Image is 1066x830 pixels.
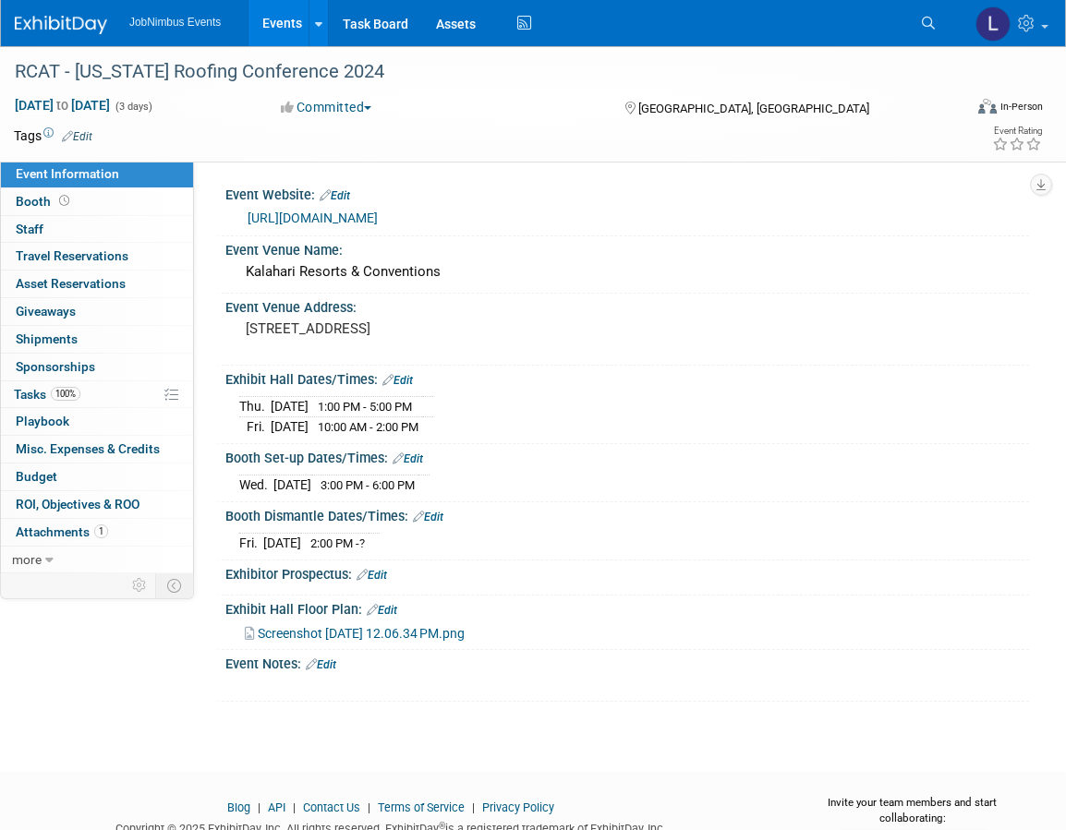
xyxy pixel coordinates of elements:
[51,387,80,401] span: 100%
[16,469,57,484] span: Budget
[225,595,1029,619] div: Exhibit Hall Floor Plan:
[239,397,271,417] td: Thu.
[1,271,193,297] a: Asset Reservations
[16,524,108,539] span: Attachments
[248,211,378,225] a: [URL][DOMAIN_NAME]
[303,800,360,814] a: Contact Us
[273,475,311,495] td: [DATE]
[8,55,942,89] div: RCAT - [US_STATE] Roofing Conference 2024
[1,298,193,325] a: Giveaways
[359,536,365,550] span: ?
[55,194,73,208] span: Booth not reserved yet
[258,626,465,641] span: Screenshot [DATE] 12.06.34 PM.png
[883,96,1043,124] div: Event Format
[246,320,540,337] pre: [STREET_ADDRESS]
[114,101,152,113] span: (3 days)
[12,552,42,567] span: more
[1,463,193,490] a: Budget
[999,100,1043,114] div: In-Person
[156,573,194,597] td: Toggle Event Tabs
[16,497,139,511] span: ROI, Objectives & ROO
[1,519,193,546] a: Attachments1
[288,800,300,814] span: |
[54,98,71,113] span: to
[1,491,193,518] a: ROI, Objectives & ROO
[129,16,221,29] span: JobNimbus Events
[239,475,273,495] td: Wed.
[1,188,193,215] a: Booth
[1,326,193,353] a: Shipments
[245,626,465,641] a: Screenshot [DATE] 12.06.34 PM.png
[321,478,415,492] span: 3:00 PM - 6:00 PM
[16,276,126,291] span: Asset Reservations
[94,524,108,538] span: 1
[271,417,309,437] td: [DATE]
[225,444,1029,468] div: Booth Set-up Dates/Times:
[382,374,413,387] a: Edit
[413,511,443,523] a: Edit
[357,569,387,582] a: Edit
[14,126,92,145] td: Tags
[1,547,193,573] a: more
[271,397,309,417] td: [DATE]
[227,800,250,814] a: Blog
[16,414,69,428] span: Playbook
[16,359,95,374] span: Sponsorships
[318,420,418,434] span: 10:00 AM - 2:00 PM
[225,294,1029,317] div: Event Venue Address:
[62,130,92,143] a: Edit
[16,304,76,319] span: Giveaways
[239,417,271,437] td: Fri.
[318,400,412,414] span: 1:00 PM - 5:00 PM
[1,436,193,463] a: Misc. Expenses & Credits
[378,800,465,814] a: Terms of Service
[1,354,193,380] a: Sponsorships
[14,387,80,402] span: Tasks
[363,800,375,814] span: |
[1,161,193,187] a: Event Information
[225,502,1029,526] div: Booth Dismantle Dates/Times:
[225,236,1029,259] div: Event Venue Name:
[638,102,869,115] span: [GEOGRAPHIC_DATA], [GEOGRAPHIC_DATA]
[225,650,1029,674] div: Event Notes:
[225,560,1029,584] div: Exhibitor Prospectus:
[482,800,554,814] a: Privacy Policy
[16,194,73,209] span: Booth
[310,536,365,550] span: 2:00 PM -
[253,800,265,814] span: |
[393,452,423,465] a: Edit
[16,222,43,236] span: Staff
[1,216,193,243] a: Staff
[274,98,379,116] button: Committed
[975,6,1011,42] img: Laly Matos
[16,166,119,181] span: Event Information
[15,16,107,34] img: ExhibitDay
[16,331,78,346] span: Shipments
[467,800,479,814] span: |
[367,604,397,617] a: Edit
[124,573,156,597] td: Personalize Event Tab Strip
[320,189,350,202] a: Edit
[239,258,1015,286] div: Kalahari Resorts & Conventions
[992,126,1042,136] div: Event Rating
[978,99,997,114] img: Format-Inperson.png
[268,800,285,814] a: API
[1,408,193,435] a: Playbook
[225,366,1029,390] div: Exhibit Hall Dates/Times:
[1,381,193,408] a: Tasks100%
[1,243,193,270] a: Travel Reservations
[239,534,263,553] td: Fri.
[306,658,336,671] a: Edit
[16,441,160,456] span: Misc. Expenses & Credits
[263,534,301,553] td: [DATE]
[225,181,1029,205] div: Event Website:
[16,248,128,263] span: Travel Reservations
[14,97,111,114] span: [DATE] [DATE]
